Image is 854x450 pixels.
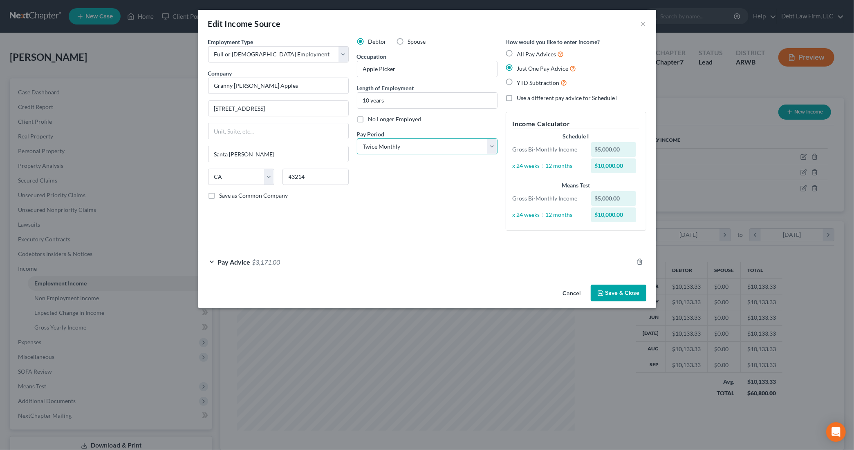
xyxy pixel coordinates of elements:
div: Gross Bi-Monthly Income [509,145,587,154]
div: Schedule I [513,132,639,140]
div: Open Intercom Messenger [826,422,846,442]
span: All Pay Advices [517,51,556,58]
button: Cancel [556,285,587,302]
span: Save as Common Company [220,192,288,199]
div: $10,000.00 [591,207,636,222]
input: -- [357,61,497,77]
label: How would you like to enter income? [506,38,600,46]
button: Save & Close [591,285,646,302]
h5: Income Calculator [513,119,639,129]
span: Spouse [408,38,426,45]
div: $10,000.00 [591,158,636,173]
span: Pay Period [357,131,385,138]
div: $5,000.00 [591,142,636,157]
div: x 24 weeks ÷ 12 months [509,162,587,170]
span: No Longer Employed [368,116,421,123]
input: Enter zip... [282,169,349,185]
input: Enter address... [208,101,348,116]
span: Use a different pay advice for Schedule I [517,94,618,101]
div: Edit Income Source [208,18,281,29]
div: $5,000.00 [591,191,636,206]
span: $3,171.00 [252,258,280,266]
span: Just One Pay Advice [517,65,569,72]
span: YTD Subtraction [517,79,560,86]
div: x 24 weeks ÷ 12 months [509,211,587,219]
label: Length of Employment [357,84,414,92]
input: Unit, Suite, etc... [208,123,348,139]
button: × [641,19,646,29]
span: Pay Advice [218,258,251,266]
div: Gross Bi-Monthly Income [509,194,587,203]
div: Means Test [513,181,639,189]
span: Debtor [368,38,387,45]
label: Occupation [357,52,387,61]
span: Company [208,70,232,77]
span: Employment Type [208,38,253,45]
input: ex: 2 years [357,93,497,108]
input: Enter city... [208,146,348,162]
input: Search company by name... [208,78,349,94]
